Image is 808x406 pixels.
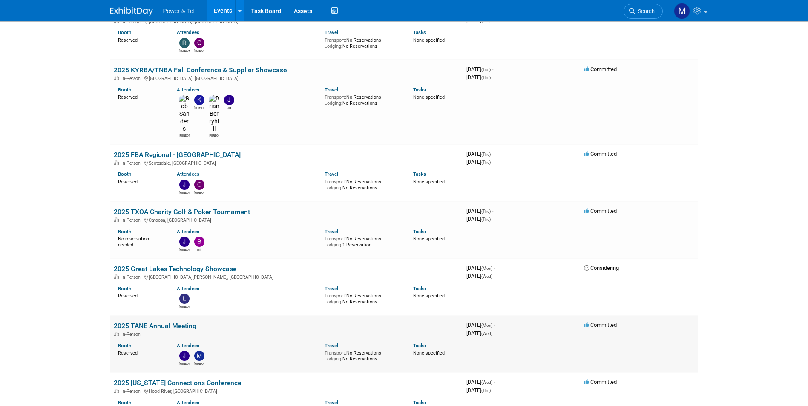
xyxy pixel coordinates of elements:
[325,236,346,242] span: Transport:
[224,95,234,105] img: JB Fesmire
[325,185,342,191] span: Lodging:
[494,265,495,271] span: -
[194,105,204,110] div: Kevin Wilkes
[413,350,445,356] span: None specified
[114,74,460,81] div: [GEOGRAPHIC_DATA], [GEOGRAPHIC_DATA]
[413,229,426,234] a: Tasks
[118,36,164,43] div: Reserved
[114,159,460,166] div: Scottsdale, [GEOGRAPHIC_DATA]
[466,216,491,222] span: [DATE]
[110,7,153,16] img: ExhibitDay
[194,351,204,361] img: Michael Mackeben
[114,208,250,216] a: 2025 TXOA Charity Golf & Poker Tournament
[584,265,619,271] span: Considering
[121,217,143,223] span: In-Person
[413,400,426,406] a: Tasks
[325,349,400,362] div: No Reservations No Reservations
[413,236,445,242] span: None specified
[466,322,495,328] span: [DATE]
[325,177,400,191] div: No Reservations No Reservations
[179,190,190,195] div: Josh Hopkins
[118,229,131,234] a: Booth
[325,179,346,185] span: Transport:
[494,379,495,385] span: -
[177,171,199,177] a: Attendees
[121,332,143,337] span: In-Person
[466,379,495,385] span: [DATE]
[118,171,131,177] a: Booth
[584,208,617,214] span: Committed
[492,66,493,72] span: -
[177,87,199,93] a: Attendees
[481,209,491,214] span: (Thu)
[325,171,338,177] a: Travel
[209,95,219,133] img: Brian Berryhill
[179,133,190,138] div: Rob Sanders
[325,29,338,35] a: Travel
[114,322,196,330] a: 2025 TANE Annual Meeting
[584,66,617,72] span: Committed
[325,293,346,299] span: Transport:
[481,331,492,336] span: (Wed)
[413,171,426,177] a: Tasks
[466,151,493,157] span: [DATE]
[177,286,199,292] a: Attendees
[413,94,445,100] span: None specified
[325,36,400,49] div: No Reservations No Reservations
[114,273,460,280] div: [GEOGRAPHIC_DATA][PERSON_NAME], [GEOGRAPHIC_DATA]
[114,332,119,336] img: In-Person Event
[118,286,131,292] a: Booth
[177,400,199,406] a: Attendees
[114,379,241,387] a: 2025 [US_STATE] Connections Conference
[325,87,338,93] a: Travel
[177,229,199,234] a: Attendees
[481,217,491,222] span: (Thu)
[194,237,204,247] img: Bill Rinehardt
[177,343,199,349] a: Attendees
[114,387,460,394] div: Hood River, [GEOGRAPHIC_DATA]
[325,286,338,292] a: Travel
[494,322,495,328] span: -
[179,237,190,247] img: Judd Bartley
[114,265,236,273] a: 2025 Great Lakes Technology Showcase
[466,273,492,279] span: [DATE]
[492,151,493,157] span: -
[481,323,492,328] span: (Mon)
[481,160,491,165] span: (Thu)
[121,160,143,166] span: In-Person
[481,266,492,271] span: (Mon)
[194,38,204,48] img: Chad Smith
[413,286,426,292] a: Tasks
[325,37,346,43] span: Transport:
[114,274,119,279] img: In-Person Event
[466,66,493,72] span: [DATE]
[325,93,400,106] div: No Reservations No Reservations
[118,93,164,100] div: Reserved
[179,361,190,366] div: John Gautieri
[325,292,400,305] div: No Reservations No Reservations
[194,190,204,195] div: Chad Smith
[466,330,492,336] span: [DATE]
[624,4,663,19] a: Search
[179,351,190,361] img: John Gautieri
[179,304,190,309] div: Lydia Lott
[194,180,204,190] img: Chad Smith
[194,95,204,105] img: Kevin Wilkes
[114,217,119,222] img: In-Person Event
[118,87,131,93] a: Booth
[179,247,190,252] div: Judd Bartley
[466,265,495,271] span: [DATE]
[179,294,190,304] img: Lydia Lott
[194,361,204,366] div: Michael Mackeben
[114,76,119,80] img: In-Person Event
[194,48,204,53] div: Chad Smith
[325,299,342,305] span: Lodging:
[121,274,143,280] span: In-Person
[121,76,143,81] span: In-Person
[325,343,338,349] a: Travel
[118,400,131,406] a: Booth
[179,48,190,53] div: Ryan Vansickle
[413,343,426,349] a: Tasks
[118,177,164,185] div: Reserved
[179,180,190,190] img: Josh Hopkins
